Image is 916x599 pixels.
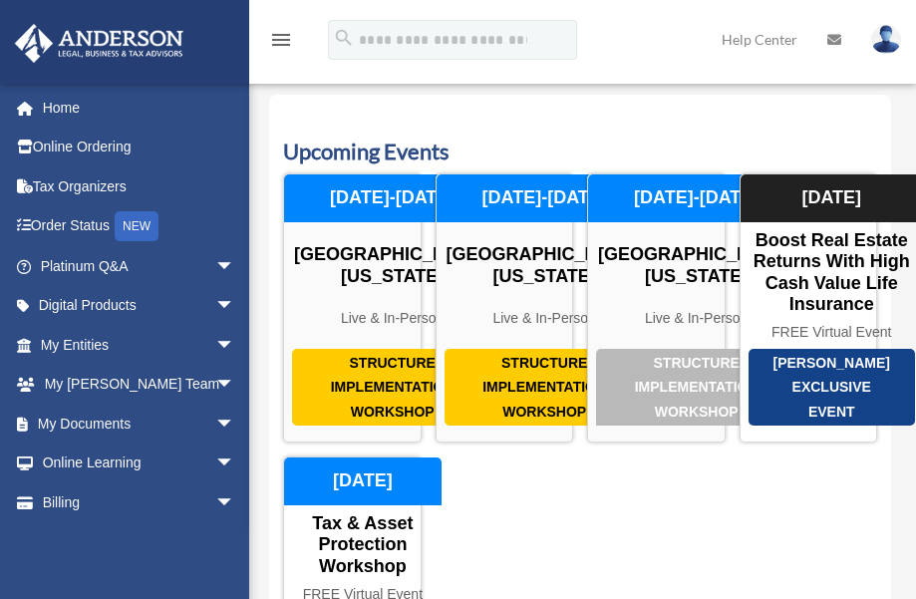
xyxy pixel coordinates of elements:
[740,173,878,443] a: [PERSON_NAME] Exclusive Event Boost Real Estate Returns with High Cash Value Life Insurance FREE ...
[871,25,901,54] img: User Pic
[215,482,255,523] span: arrow_drop_down
[284,174,500,222] div: [DATE]-[DATE]
[14,325,265,365] a: My Entitiesarrow_drop_down
[14,128,265,167] a: Online Ordering
[215,325,255,366] span: arrow_drop_down
[292,349,492,427] div: Structure Implementation Workshop
[283,137,877,167] h3: Upcoming Events
[115,211,158,241] div: NEW
[14,286,265,326] a: Digital Productsarrow_drop_down
[437,174,653,222] div: [DATE]-[DATE]
[14,404,265,444] a: My Documentsarrow_drop_down
[215,404,255,445] span: arrow_drop_down
[215,444,255,484] span: arrow_drop_down
[588,244,804,287] div: [GEOGRAPHIC_DATA], [US_STATE]
[587,173,726,443] a: Structure Implementation Workshop [GEOGRAPHIC_DATA], [US_STATE] Live & In-Person [DATE]-[DATE]
[9,24,189,63] img: Anderson Advisors Platinum Portal
[14,206,265,247] a: Order StatusNEW
[588,310,804,327] div: Live & In-Person
[283,173,422,443] a: Structure Implementation Workshop [GEOGRAPHIC_DATA], [US_STATE] Live & In-Person [DATE]-[DATE]
[588,174,804,222] div: [DATE]-[DATE]
[437,310,653,327] div: Live & In-Person
[596,349,796,427] div: Structure Implementation Workshop
[215,246,255,287] span: arrow_drop_down
[749,349,915,427] div: [PERSON_NAME] Exclusive Event
[445,349,645,427] div: Structure Implementation Workshop
[284,310,500,327] div: Live & In-Person
[14,482,265,522] a: Billingarrow_drop_down
[284,244,500,287] div: [GEOGRAPHIC_DATA], [US_STATE]
[436,173,574,443] a: Structure Implementation Workshop [GEOGRAPHIC_DATA], [US_STATE] Live & In-Person [DATE]-[DATE]
[14,166,265,206] a: Tax Organizers
[333,27,355,49] i: search
[14,522,255,562] a: Events Calendar
[284,513,442,578] div: Tax & Asset Protection Workshop
[14,246,265,286] a: Platinum Q&Aarrow_drop_down
[14,444,265,483] a: Online Learningarrow_drop_down
[284,457,442,505] div: [DATE]
[269,35,293,52] a: menu
[14,88,265,128] a: Home
[14,365,265,405] a: My [PERSON_NAME] Teamarrow_drop_down
[437,244,653,287] div: [GEOGRAPHIC_DATA], [US_STATE]
[269,28,293,52] i: menu
[215,286,255,327] span: arrow_drop_down
[215,365,255,406] span: arrow_drop_down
